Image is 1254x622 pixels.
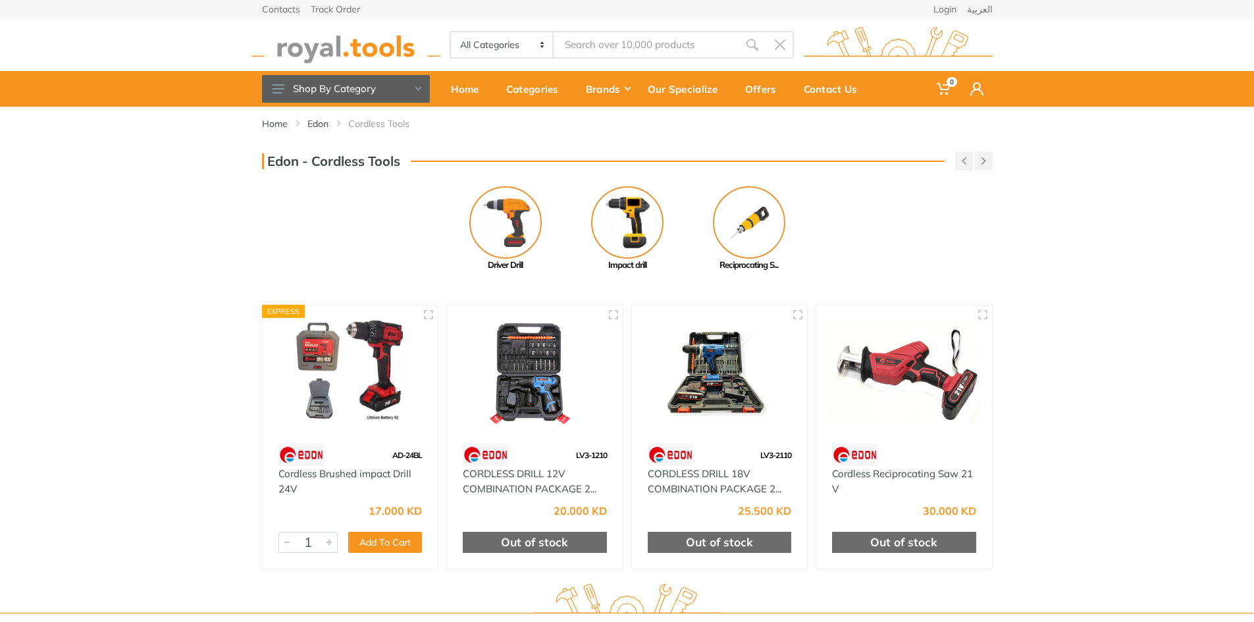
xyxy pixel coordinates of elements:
[392,450,422,460] span: AD-24BL
[644,317,796,431] img: Royal Tools - CORDLESS DRILL 18V COMBINATION PACKAGE 2.0AH
[278,467,411,495] a: Cordless Brushed impact Drill 24V
[933,5,956,14] a: Login
[311,5,360,14] a: Track Order
[262,75,430,103] button: Shop By Category
[497,75,577,103] div: Categories
[639,75,736,103] div: Our Specialize
[760,450,791,460] span: LV3-2110
[463,444,508,467] img: 112.webp
[923,505,976,516] div: 30.000 KD
[262,117,288,130] a: Home
[577,75,639,103] div: Brands
[442,71,497,107] a: Home
[566,259,688,272] div: Impact drill
[688,186,810,272] a: Reciprocating S...
[463,532,607,553] div: Out of stock
[251,27,440,63] img: royal.tools Logo
[688,259,810,272] div: Reciprocating S...
[442,75,497,103] div: Home
[262,5,300,14] a: Contacts
[463,467,596,495] a: CORDLESS DRILL 12V COMBINATION PACKAGE 2...
[274,317,427,431] img: Royal Tools - Cordless Brushed impact Drill 24V
[451,32,554,57] select: Category
[554,505,607,516] div: 20.000 KD
[262,117,993,130] nav: breadcrumb
[262,153,400,169] h3: Edon - Cordless Tools
[648,444,693,467] img: 112.webp
[947,77,957,87] span: 0
[639,71,736,107] a: Our Specialize
[927,71,961,107] a: 0
[307,117,328,130] a: Edon
[736,71,795,107] a: Offers
[459,317,611,431] img: Royal Tools - CORDLESS DRILL 12V COMBINATION PACKAGE 2.0AH
[795,71,875,107] a: Contact Us
[262,305,305,318] div: Express
[278,444,324,467] img: 112.webp
[469,186,542,259] img: Royal - Driver Drill
[497,71,577,107] a: Categories
[348,117,409,130] a: Cordless Tools
[369,505,422,516] div: 17.000 KD
[566,186,688,272] a: Impact drill
[832,532,976,553] div: Out of stock
[832,467,973,495] a: Cordless Reciprocating Saw 21 V
[591,186,664,259] img: Royal - Impact drill
[444,186,566,272] a: Driver Drill
[648,467,781,495] a: CORDLESS DRILL 18V COMBINATION PACKAGE 2...
[713,186,785,259] img: Royal - Reciprocating Saw
[648,532,792,553] div: Out of stock
[348,532,422,553] button: Add To Cart
[554,31,738,59] input: Site search
[804,27,993,63] img: royal.tools Logo
[832,444,877,467] img: 112.webp
[444,259,566,272] div: Driver Drill
[738,505,791,516] div: 25.500 KD
[576,450,607,460] span: LV3-1210
[736,75,795,103] div: Offers
[828,317,980,431] img: Royal Tools - Cordless Reciprocating Saw 21 V
[967,5,993,14] a: العربية
[795,75,875,103] div: Contact Us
